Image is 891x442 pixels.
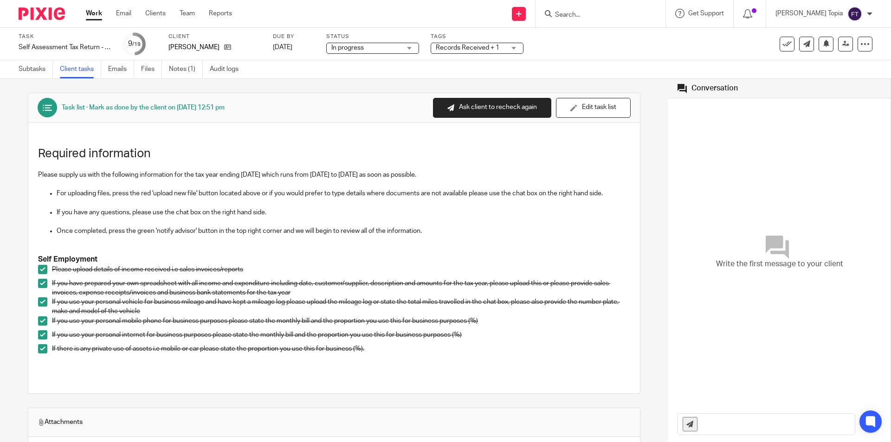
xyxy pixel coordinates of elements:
strong: Self Employment [38,256,97,263]
img: svg%3E [847,6,862,21]
p: [PERSON_NAME] [168,43,220,52]
a: Client tasks [60,60,101,78]
div: Self Assessment Tax Return - 2024-2025 [19,43,111,52]
div: 9 [128,38,141,49]
a: Email [116,9,131,18]
p: If you have prepared your own spreadsheet with all income and expenditure including date, custome... [52,279,630,298]
small: /19 [132,42,141,47]
a: Team [180,9,195,18]
p: If there is any private use of assets i.e mobile or car please state the proportion you use this ... [52,344,630,353]
label: Task [19,33,111,40]
a: Work [86,9,102,18]
label: Client [168,33,261,40]
p: Once completed, press the green 'notify advisor' button in the top right corner and we will begin... [57,226,630,236]
div: Task list · Mark as done by the client on [DATE] 12:51 pm [62,103,225,112]
a: Audit logs [210,60,245,78]
a: Notes (1) [169,60,203,78]
p: If you use your personal mobile phone for business purposes please state the monthly bill and the... [52,316,630,326]
label: Status [326,33,419,40]
p: Please supply us with the following information for the tax year ending [DATE] which runs from [D... [38,170,630,179]
a: Emails [108,60,134,78]
input: Search [554,11,638,19]
a: Subtasks [19,60,53,78]
label: Due by [273,33,315,40]
p: If you use your personal vehicle for business mileage and have kept a mileage log please upload t... [52,297,630,316]
span: [DATE] [273,44,292,51]
p: For uploading files, press the red 'upload new file' button located above or if you would prefer ... [57,189,630,198]
span: Attachments [38,417,83,427]
h1: Required information [38,147,630,161]
img: Pixie [19,7,65,20]
p: If you have any questions, please use the chat box on the right hand side. [57,208,630,217]
p: [PERSON_NAME] Topia [775,9,843,18]
span: Records Received + 1 [436,45,499,51]
span: Write the first message to your client [716,259,843,269]
p: If you use your personal internet for business purposes please state the monthly bill and the pro... [52,330,630,340]
div: Conversation [691,83,738,93]
label: Tags [431,33,523,40]
button: Edit task list [556,98,631,118]
div: Self Assessment Tax Return - [DATE]-[DATE] [19,43,111,52]
a: Reports [209,9,232,18]
a: Files [141,60,162,78]
button: Ask client to recheck again [433,98,551,118]
a: Clients [145,9,166,18]
p: Please upload details of income received i.e sales invoices/reports [52,265,630,274]
span: In progress [331,45,364,51]
span: Get Support [688,10,724,17]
